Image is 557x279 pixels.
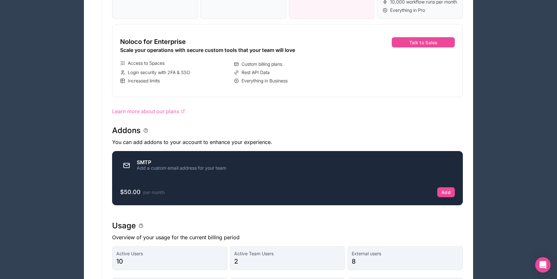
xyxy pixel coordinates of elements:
[242,78,288,84] span: Everything in Business
[535,257,551,273] div: Open Intercom Messenger
[137,160,226,165] div: SMTP
[441,190,451,195] div: Add
[390,7,425,13] span: Everything in Pro
[116,250,223,257] span: Active Users
[116,257,223,266] span: 10
[112,221,136,231] h1: Usage
[437,187,455,198] button: Add
[392,37,455,47] button: Talk to Sales
[112,107,179,115] span: Learn more about our plans
[234,250,341,257] span: Active Team Users
[112,233,463,241] p: Overview of your usage for the current billing period
[112,125,141,136] h1: Addons
[242,69,270,76] span: Rest API Data
[120,37,186,46] span: Noloco for Enterprise
[352,257,459,266] span: 8
[128,69,190,76] span: Login security with 2FA & SSO
[242,61,283,67] span: Custom billing plans.
[352,250,459,257] span: External users
[112,138,463,146] p: You can add addons to your account to enhance your experience.
[143,190,165,195] span: per month
[112,107,463,115] a: Learn more about our plans
[137,165,226,171] div: Add a custom email address for your team
[128,60,165,66] span: Access to Spaces
[120,189,141,195] span: $50.00
[234,257,341,266] span: 2
[128,78,160,84] span: Increased limits
[120,46,345,54] div: Scale your operations with secure custom tools that your team will love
